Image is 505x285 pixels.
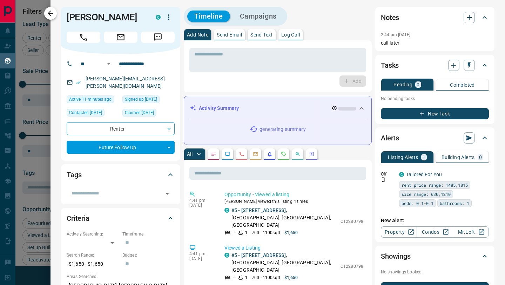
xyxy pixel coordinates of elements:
[417,82,419,87] p: 0
[402,191,451,198] span: size range: 630,1210
[125,96,157,103] span: Signed up [DATE]
[67,258,119,270] p: $1,650 - $1,650
[233,11,284,22] button: Campaigns
[295,151,301,157] svg: Opportunities
[252,230,280,236] p: 700 - 1100 sqft
[67,95,119,105] div: Mon Sep 15 2025
[381,93,489,104] p: No pending tasks
[217,32,242,37] p: Send Email
[381,132,399,144] h2: Alerts
[381,226,417,238] a: Property
[381,39,489,47] p: call later
[231,252,337,274] p: , [GEOGRAPHIC_DATA], [GEOGRAPHIC_DATA], [GEOGRAPHIC_DATA]
[224,198,363,205] p: [PERSON_NAME] viewed this listing 4 times
[233,230,234,236] p: -
[260,126,305,133] p: generating summary
[67,166,175,183] div: Tags
[211,151,216,157] svg: Notes
[187,32,208,37] p: Add Note
[67,122,175,135] div: Renter
[122,231,175,237] p: Timeframe:
[381,248,489,265] div: Showings
[69,96,112,103] span: Active 11 minutes ago
[381,9,489,26] div: Notes
[450,82,475,87] p: Completed
[162,189,172,199] button: Open
[239,151,244,157] svg: Calls
[231,252,286,258] a: #5 - [STREET_ADDRESS]
[381,251,411,262] h2: Showings
[224,191,363,198] p: Opportunity - Viewed a listing
[141,32,175,43] span: Message
[406,172,442,177] a: Tailored For You
[233,274,234,281] p: -
[381,269,489,275] p: No showings booked
[224,208,229,213] div: condos.ca
[67,210,175,227] div: Criteria
[381,12,399,23] h2: Notes
[67,231,119,237] p: Actively Searching:
[231,207,286,213] a: #5 - [STREET_ADDRESS]
[417,226,453,238] a: Condos
[67,109,119,119] div: Fri Sep 12 2025
[442,155,475,160] p: Building Alerts
[122,252,175,258] p: Budget:
[224,244,363,252] p: Viewed a Listing
[67,252,119,258] p: Search Range:
[381,171,395,177] p: Off
[453,226,489,238] a: Mr.Loft
[86,76,165,89] a: [PERSON_NAME][EMAIL_ADDRESS][PERSON_NAME][DOMAIN_NAME]
[402,181,468,188] span: rent price range: 1485,1815
[189,198,214,203] p: 4:41 pm
[122,95,175,105] div: Thu Sep 11 2025
[105,60,113,68] button: Open
[440,200,469,207] span: bathrooms: 1
[381,130,489,146] div: Alerts
[381,217,489,224] p: New Alert:
[67,213,89,224] h2: Criteria
[224,253,229,258] div: condos.ca
[69,109,102,116] span: Contacted [DATE]
[381,57,489,74] div: Tasks
[156,15,161,20] div: condos.ca
[281,151,287,157] svg: Requests
[267,151,272,157] svg: Listing Alerts
[67,169,81,180] h2: Tags
[67,12,145,23] h1: [PERSON_NAME]
[341,218,363,225] p: C12280798
[67,32,100,43] span: Call
[245,230,248,236] p: 1
[381,177,386,182] svg: Push Notification Only
[309,151,315,157] svg: Agent Actions
[341,263,363,270] p: C12280798
[393,82,412,87] p: Pending
[190,102,366,115] div: Activity Summary
[252,274,280,281] p: 700 - 1100 sqft
[250,32,273,37] p: Send Text
[225,151,230,157] svg: Lead Browsing Activity
[189,251,214,256] p: 4:41 pm
[253,151,258,157] svg: Emails
[189,203,214,208] p: [DATE]
[187,152,193,157] p: All
[245,274,248,281] p: 1
[423,155,425,160] p: 1
[284,230,298,236] p: $1,650
[284,274,298,281] p: $1,650
[402,200,433,207] span: beds: 0.1-0.1
[479,155,482,160] p: 0
[231,207,337,229] p: , [GEOGRAPHIC_DATA], [GEOGRAPHIC_DATA], [GEOGRAPHIC_DATA]
[381,108,489,119] button: New Task
[381,32,411,37] p: 2:44 pm [DATE]
[187,11,230,22] button: Timeline
[199,105,239,112] p: Activity Summary
[76,80,81,85] svg: Email Verified
[399,172,404,177] div: condos.ca
[67,273,175,280] p: Areas Searched:
[104,32,137,43] span: Email
[67,141,175,154] div: Future Follow Up
[125,109,154,116] span: Claimed [DATE]
[381,60,399,71] h2: Tasks
[122,109,175,119] div: Fri Sep 12 2025
[189,256,214,261] p: [DATE]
